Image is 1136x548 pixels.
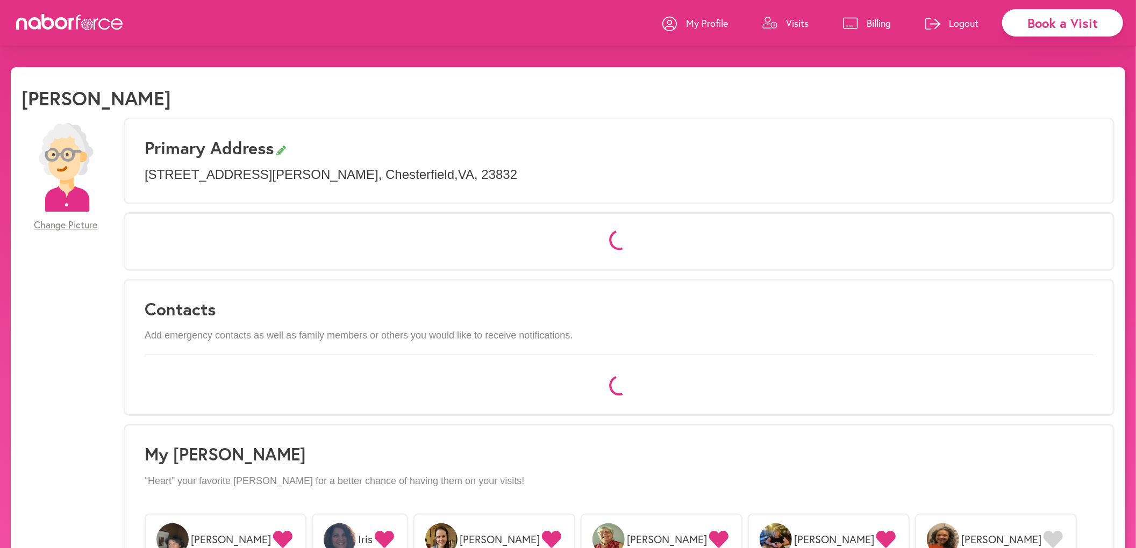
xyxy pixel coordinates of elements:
p: [STREET_ADDRESS][PERSON_NAME] , Chesterfield , VA , 23832 [145,167,1094,183]
h3: Contacts [145,299,1094,319]
p: “Heart” your favorite [PERSON_NAME] for a better chance of having them on your visits! [145,475,1094,487]
a: Visits [762,7,809,39]
span: Iris [358,533,373,546]
p: Visits [786,17,809,30]
a: My Profile [662,7,728,39]
a: Billing [843,7,891,39]
h1: [PERSON_NAME] [22,86,171,110]
span: [PERSON_NAME] [961,533,1041,546]
div: Book a Visit [1002,9,1123,37]
p: Logout [949,17,978,30]
p: My Profile [686,17,728,30]
a: Logout [925,7,978,39]
h1: My [PERSON_NAME] [145,444,1094,464]
h3: Primary Address [145,138,1094,158]
span: [PERSON_NAME] [794,533,874,546]
p: Billing [867,17,891,30]
img: efc20bcf08b0dac87679abea64c1faab.png [22,123,110,212]
span: [PERSON_NAME] [460,533,540,546]
span: Change Picture [34,219,98,231]
span: [PERSON_NAME] [627,533,707,546]
p: Add emergency contacts as well as family members or others you would like to receive notifications. [145,330,1094,342]
span: [PERSON_NAME] [191,533,271,546]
